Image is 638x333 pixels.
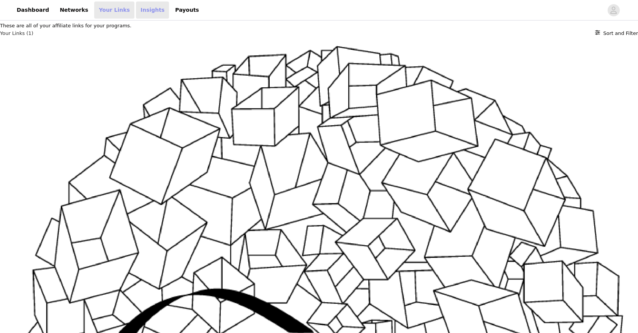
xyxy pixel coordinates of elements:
[610,4,617,16] div: avatar
[94,2,134,19] a: Your Links
[12,2,54,19] a: Dashboard
[55,2,93,19] a: Networks
[136,2,169,19] a: Insights
[595,30,638,37] button: Sort and Filter
[171,2,204,19] a: Payouts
